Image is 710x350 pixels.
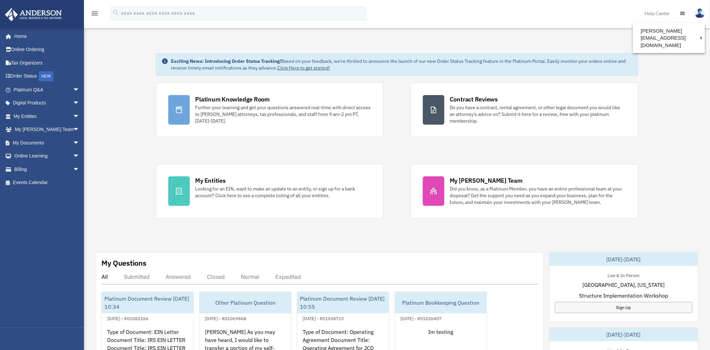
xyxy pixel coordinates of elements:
[5,56,90,70] a: Tax Organizers
[5,149,90,163] a: Online Learningarrow_drop_down
[73,149,86,163] span: arrow_drop_down
[195,104,371,124] div: Further your learning and get your questions answered real-time with direct access to [PERSON_NAM...
[450,95,498,103] div: Contract Reviews
[5,110,90,123] a: My Entitiesarrow_drop_down
[5,163,90,176] a: Billingarrow_drop_down
[450,185,626,206] div: Did you know, as a Platinum Member, you have an entire professional team at your disposal? Get th...
[3,8,64,21] img: Anderson Advisors Platinum Portal
[91,12,99,17] a: menu
[112,9,120,16] i: search
[156,83,384,137] a: Platinum Knowledge Room Further your learning and get your questions answered real-time with dire...
[275,273,301,280] div: Expedited
[297,292,389,313] div: Platinum Document Review [DATE] 10:55
[410,83,638,137] a: Contract Reviews Do you have a contract, rental agreement, or other legal document you would like...
[73,123,86,137] span: arrow_drop_down
[555,302,693,313] a: Sign Up
[73,163,86,176] span: arrow_drop_down
[582,281,665,289] span: [GEOGRAPHIC_DATA], [US_STATE]
[199,292,291,313] div: Other Platinum Question
[73,96,86,110] span: arrow_drop_down
[73,136,86,150] span: arrow_drop_down
[450,176,523,185] div: My [PERSON_NAME] Team
[156,164,384,218] a: My Entities Looking for an EIN, want to make an update to an entity, or sign up for a bank accoun...
[195,176,225,185] div: My Entities
[101,258,146,268] div: My Questions
[410,164,638,218] a: My [PERSON_NAME] Team Did you know, as a Platinum Member, you have an entire professional team at...
[5,83,90,96] a: Platinum Q&Aarrow_drop_down
[102,314,154,321] div: [DATE] - #01082266
[695,8,705,18] img: User Pic
[5,123,90,136] a: My [PERSON_NAME] Teamarrow_drop_down
[101,273,108,280] div: All
[5,43,90,56] a: Online Ordering
[549,253,698,266] div: [DATE]-[DATE]
[5,176,90,189] a: Events Calendar
[171,58,632,71] div: Based on your feedback, we're thrilled to announce the launch of our new Order Status Tracking fe...
[102,292,193,313] div: Platinum Document Review [DATE] 10:34
[5,96,90,110] a: Digital Productsarrow_drop_down
[171,58,281,64] strong: Exciting News: Introducing Order Status Tracking!
[241,273,259,280] div: Normal
[5,30,86,43] a: Home
[277,65,330,71] a: Click Here to get started!
[5,136,90,149] a: My Documentsarrow_drop_down
[549,328,698,341] div: [DATE]-[DATE]
[199,314,252,321] div: [DATE] - #01069868
[207,273,225,280] div: Closed
[73,83,86,97] span: arrow_drop_down
[124,273,149,280] div: Submitted
[602,271,645,278] div: Live & In-Person
[450,104,626,124] div: Do you have a contract, rental agreement, or other legal document you would like an attorney's ad...
[195,185,371,199] div: Looking for an EIN, want to make an update to an entity, or sign up for a bank account? Click her...
[166,273,191,280] div: Answered
[297,314,349,321] div: [DATE] - #01038715
[91,9,99,17] i: menu
[39,71,53,81] div: NEW
[73,110,86,123] span: arrow_drop_down
[195,95,270,103] div: Platinum Knowledge Room
[395,314,447,321] div: [DATE] - #01026407
[5,70,90,83] a: Order StatusNEW
[395,292,487,313] div: Platinum Bookkeeping Question
[579,292,668,300] span: Structure Implementation Workshop
[633,25,705,51] a: [PERSON_NAME][EMAIL_ADDRESS][DOMAIN_NAME]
